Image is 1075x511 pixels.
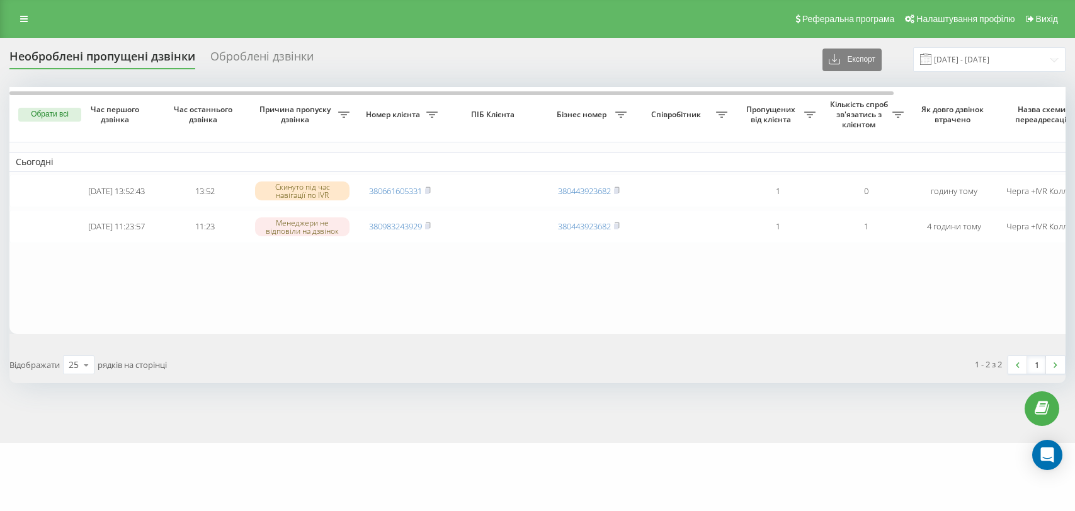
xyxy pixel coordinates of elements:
[210,50,314,69] div: Оброблені дзвінки
[161,175,249,208] td: 13:52
[161,210,249,243] td: 11:23
[362,110,426,120] span: Номер клієнта
[802,14,895,24] span: Реферальна програма
[69,359,79,371] div: 25
[822,175,910,208] td: 0
[255,181,350,200] div: Скинуто під час навігації по IVR
[1027,356,1046,374] a: 1
[9,359,60,370] span: Відображати
[828,100,892,129] span: Кількість спроб зв'язатись з клієнтом
[558,221,611,232] a: 380443923682
[82,105,151,124] span: Час першого дзвінка
[9,50,195,69] div: Необроблені пропущені дзвінки
[916,14,1015,24] span: Налаштування профілю
[1032,440,1062,470] div: Open Intercom Messenger
[639,110,716,120] span: Співробітник
[255,217,350,236] div: Менеджери не відповіли на дзвінок
[910,175,998,208] td: годину тому
[171,105,239,124] span: Час останнього дзвінка
[822,210,910,243] td: 1
[558,185,611,197] a: 380443923682
[551,110,615,120] span: Бізнес номер
[822,49,882,71] button: Експорт
[369,185,422,197] a: 380661605331
[740,105,804,124] span: Пропущених від клієнта
[18,108,81,122] button: Обрати всі
[910,210,998,243] td: 4 години тому
[920,105,988,124] span: Як довго дзвінок втрачено
[98,359,167,370] span: рядків на сторінці
[734,210,822,243] td: 1
[72,210,161,243] td: [DATE] 11:23:57
[734,175,822,208] td: 1
[369,221,422,232] a: 380983243929
[455,110,534,120] span: ПІБ Клієнта
[1036,14,1058,24] span: Вихід
[975,358,1002,370] div: 1 - 2 з 2
[72,175,161,208] td: [DATE] 13:52:43
[255,105,338,124] span: Причина пропуску дзвінка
